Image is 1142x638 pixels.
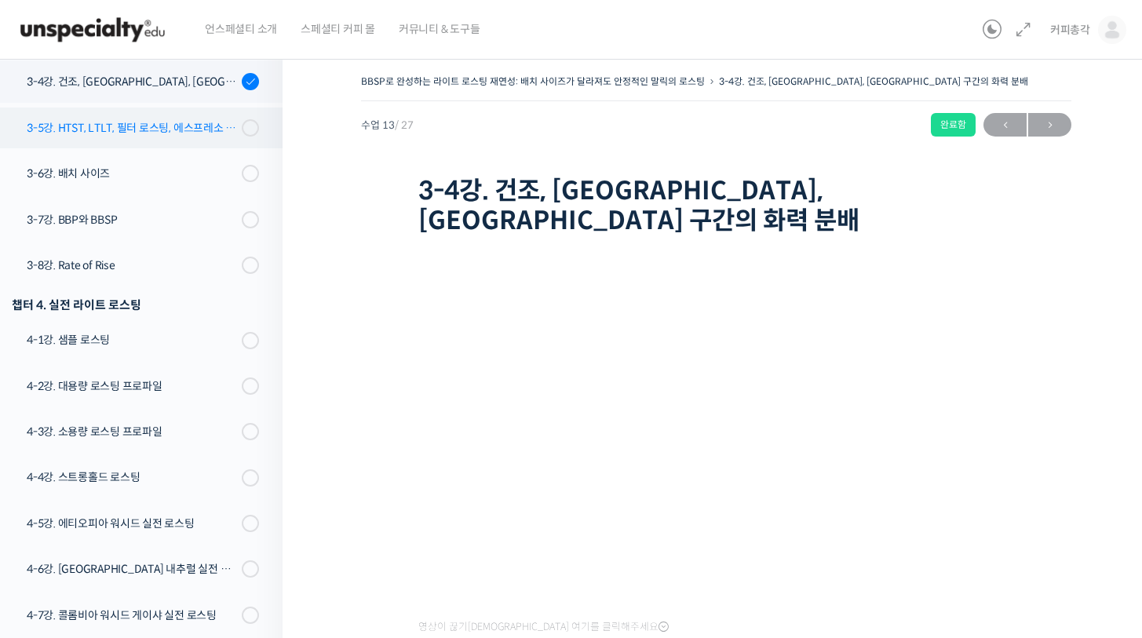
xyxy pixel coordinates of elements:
div: 4-4강. 스트롱홀드 로스팅 [27,468,237,486]
span: 대화 [144,522,162,534]
span: ← [983,115,1027,136]
a: BBSP로 완성하는 라이트 로스팅 재연성: 배치 사이즈가 달라져도 안정적인 말릭의 로스팅 [361,75,705,87]
div: 3-6강. 배치 사이즈 [27,165,237,182]
span: 설정 [243,521,261,534]
div: 완료함 [931,113,976,137]
a: ←이전 [983,113,1027,137]
span: 수업 13 [361,120,414,130]
a: 설정 [202,498,301,537]
span: → [1028,115,1071,136]
div: 3-8강. Rate of Rise [27,257,237,274]
div: 4-5강. 에티오피아 워시드 실전 로스팅 [27,515,237,532]
a: 대화 [104,498,202,537]
a: 3-4강. 건조, [GEOGRAPHIC_DATA], [GEOGRAPHIC_DATA] 구간의 화력 분배 [719,75,1028,87]
h1: 3-4강. 건조, [GEOGRAPHIC_DATA], [GEOGRAPHIC_DATA] 구간의 화력 분배 [418,176,1015,236]
a: 홈 [5,498,104,537]
span: / 27 [395,118,414,132]
span: 커피총각 [1050,23,1090,37]
span: 홈 [49,521,59,534]
div: 4-2강. 대용량 로스팅 프로파일 [27,377,237,395]
div: 3-5강. HTST, LTLT, 필터 로스팅, 에스프레소 로스팅 [27,119,237,137]
div: 3-7강. BBP와 BBSP [27,211,237,228]
div: 3-4강. 건조, [GEOGRAPHIC_DATA], [GEOGRAPHIC_DATA] 구간의 화력 분배 [27,73,237,90]
a: 다음→ [1028,113,1071,137]
div: 4-3강. 소용량 로스팅 프로파일 [27,423,237,440]
div: 4-6강. [GEOGRAPHIC_DATA] 내추럴 실전 로스팅 [27,560,237,578]
div: 4-1강. 샘플 로스팅 [27,331,237,348]
span: 영상이 끊기[DEMOGRAPHIC_DATA] 여기를 클릭해주세요 [418,621,669,633]
div: 챕터 4. 실전 라이트 로스팅 [12,294,259,315]
div: 4-7강. 콜롬비아 워시드 게이샤 실전 로스팅 [27,607,237,624]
